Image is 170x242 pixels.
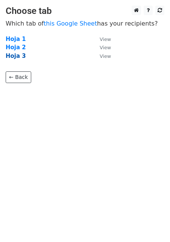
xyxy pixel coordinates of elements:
h3: Choose tab [6,6,164,17]
small: View [100,53,111,59]
a: Hoja 2 [6,44,26,51]
a: this Google Sheet [44,20,97,27]
p: Which tab of has your recipients? [6,20,164,27]
iframe: Chat Widget [132,206,170,242]
a: View [92,44,111,51]
a: View [92,53,111,59]
small: View [100,36,111,42]
a: ← Back [6,71,31,83]
a: Hoja 1 [6,36,26,42]
small: View [100,45,111,50]
a: View [92,36,111,42]
a: Hoja 3 [6,53,26,59]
